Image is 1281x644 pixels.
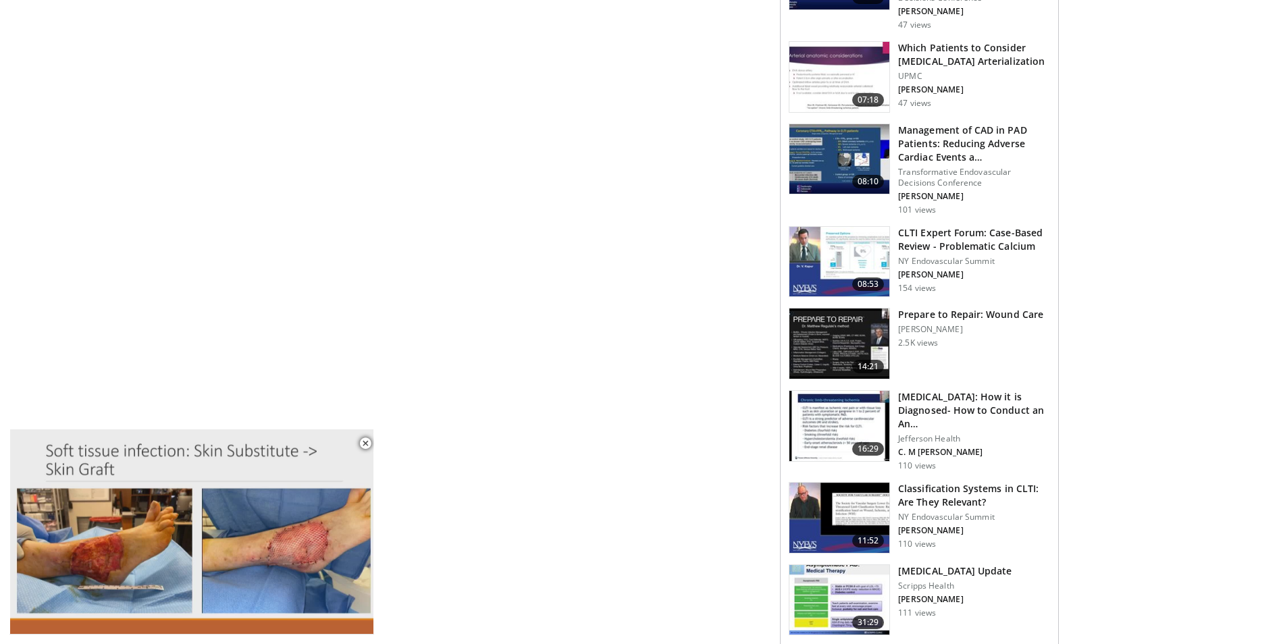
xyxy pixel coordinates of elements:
a: 16:29 [MEDICAL_DATA]: How it is Diagnosed- How to Conduct an An… Jefferson Health C. M [PERSON_NA... [789,390,1050,471]
p: 154 views [898,283,936,294]
a: 07:18 Which Patients to Consider [MEDICAL_DATA] Arterialization UPMC [PERSON_NAME] 47 views [789,41,1050,113]
img: de61e54c-41ea-4889-a24c-5353f16de9aa.150x105_q85_crop-smart_upscale.jpg [789,483,889,553]
p: [PERSON_NAME] [898,525,1050,536]
video-js: Video Player [9,429,374,635]
a: 08:10 Management of CAD in PAD Patients: Reducing Adverse Cardiac Events a… Transformative Endova... [789,124,1050,215]
h3: Prepare to Repair: Wound Care [898,308,1043,321]
button: Close [352,429,379,458]
a: 11:52 Classification Systems in CLTI: Are They Relevant? NY Endovascular Summit [PERSON_NAME] 110... [789,482,1050,554]
span: 08:10 [852,175,885,188]
span: 14:21 [852,360,885,373]
p: Transformative Endovascular Decisions Conference [898,167,1050,188]
p: [PERSON_NAME] [898,191,1050,202]
h3: [MEDICAL_DATA]: How it is Diagnosed- How to Conduct an An… [898,390,1050,431]
span: 07:18 [852,93,885,107]
img: e03f729b-efcf-4af0-b63b-fb89a1a3c607.150x105_q85_crop-smart_upscale.jpg [789,42,889,112]
p: NY Endovascular Summit [898,256,1050,267]
h3: Classification Systems in CLTI: Are They Relevant? [898,482,1050,509]
h3: Management of CAD in PAD Patients: Reducing Adverse Cardiac Events a… [898,124,1050,164]
a: 14:21 Prepare to Repair: Wound Care [PERSON_NAME] 2.5K views [789,308,1050,379]
span: 31:29 [852,616,885,629]
a: 08:53 CLTI Expert Forum: Case-Based Review - Problematic Calcium NY Endovascular Summit [PERSON_N... [789,226,1050,298]
p: 101 views [898,205,936,215]
h3: [MEDICAL_DATA] Update [898,564,1012,578]
span: 16:29 [852,442,885,456]
h3: Which Patients to Consider [MEDICAL_DATA] Arterialization [898,41,1050,68]
img: 6a285e04-3511-4a7c-b28b-d20c142bad3b.150x105_q85_crop-smart_upscale.jpg [789,227,889,297]
img: 1e493930-c680-480f-a2f4-5b42e5641919.150x105_q85_crop-smart_upscale.jpg [789,565,889,635]
span: 08:53 [852,277,885,291]
img: d6bfa6c0-5ced-47c6-9e14-924505b0e9de.150x105_q85_crop-smart_upscale.jpg [789,124,889,194]
p: [PERSON_NAME] [898,324,1043,335]
p: Scripps Health [898,581,1012,591]
p: UPMC [898,71,1050,82]
img: cfebae89-140f-41b4-8e3d-008137a112d1.150x105_q85_crop-smart_upscale.jpg [789,391,889,461]
p: [PERSON_NAME] [898,6,1050,17]
p: 110 views [898,539,936,549]
span: 11:52 [852,534,885,547]
p: 111 views [898,608,936,618]
p: [PERSON_NAME] [898,594,1012,605]
p: 110 views [898,460,936,471]
p: NY Endovascular Summit [898,512,1050,522]
p: [PERSON_NAME] [898,269,1050,280]
img: 3c47ed2b-aa8f-4c4a-b2ae-81b215dfd438.150x105_q85_crop-smart_upscale.jpg [789,308,889,379]
p: [PERSON_NAME] [898,84,1050,95]
p: 47 views [898,20,931,30]
p: 2.5K views [898,338,938,348]
p: 47 views [898,98,931,109]
p: C. M [PERSON_NAME] [898,447,1050,458]
p: Jefferson Health [898,433,1050,444]
h3: CLTI Expert Forum: Case-Based Review - Problematic Calcium [898,226,1050,253]
a: 31:29 [MEDICAL_DATA] Update Scripps Health [PERSON_NAME] 111 views [789,564,1050,636]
